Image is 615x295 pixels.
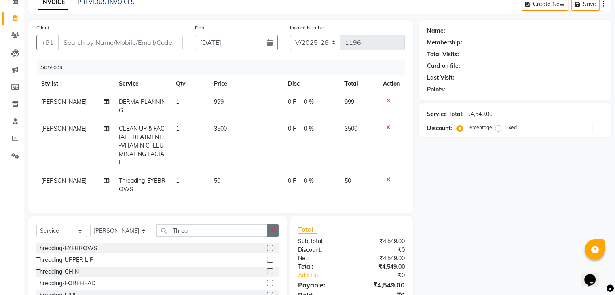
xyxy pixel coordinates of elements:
[304,124,314,133] span: 0 %
[351,237,411,246] div: ₹4,549.00
[195,24,206,32] label: Date
[290,24,325,32] label: Invoice Number
[36,75,114,93] th: Stylist
[292,237,351,246] div: Sub Total:
[171,75,209,93] th: Qty
[344,177,351,184] span: 50
[427,27,445,35] div: Name:
[58,35,183,50] input: Search by Name/Mobile/Email/Code
[292,271,361,280] a: Add Tip
[36,244,97,253] div: Threading-EYEBROWS
[466,124,492,131] label: Percentage
[214,177,220,184] span: 50
[114,75,171,93] th: Service
[299,98,301,106] span: |
[299,124,301,133] span: |
[176,98,179,105] span: 1
[214,98,224,105] span: 999
[156,224,267,237] input: Search or Scan
[119,98,165,114] span: DERMA PLANNING
[36,24,49,32] label: Client
[41,98,87,105] span: [PERSON_NAME]
[378,75,405,93] th: Action
[351,263,411,271] div: ₹4,549.00
[283,75,340,93] th: Disc
[41,125,87,132] span: [PERSON_NAME]
[467,110,492,118] div: ₹4,549.00
[427,85,445,94] div: Points:
[581,263,607,287] iframe: chat widget
[292,263,351,271] div: Total:
[292,254,351,263] div: Net:
[299,177,301,185] span: |
[427,50,459,59] div: Total Visits:
[427,62,460,70] div: Card on file:
[340,75,378,93] th: Total
[288,124,296,133] span: 0 F
[36,268,79,276] div: Threading-CHIN
[351,246,411,254] div: ₹0
[36,279,95,288] div: Threading-FOREHEAD
[214,125,227,132] span: 3500
[351,254,411,263] div: ₹4,549.00
[344,98,354,105] span: 999
[427,124,452,133] div: Discount:
[36,35,59,50] button: +91
[298,225,317,234] span: Total
[505,124,517,131] label: Fixed
[427,110,464,118] div: Service Total:
[351,280,411,290] div: ₹4,549.00
[119,177,165,193] span: Threading-EYEBROWS
[41,177,87,184] span: [PERSON_NAME]
[427,74,454,82] div: Last Visit:
[304,177,314,185] span: 0 %
[344,125,357,132] span: 3500
[361,271,410,280] div: ₹0
[427,38,462,47] div: Membership:
[292,246,351,254] div: Discount:
[288,98,296,106] span: 0 F
[209,75,283,93] th: Price
[119,125,166,166] span: CLEAN UP & FACIAL TREATMENTS-VITAMIN C ILLUMINATING FACIAL
[304,98,314,106] span: 0 %
[292,280,351,290] div: Payable:
[176,125,179,132] span: 1
[36,256,93,264] div: Threading-UPPER LIP
[176,177,179,184] span: 1
[37,60,411,75] div: Services
[288,177,296,185] span: 0 F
